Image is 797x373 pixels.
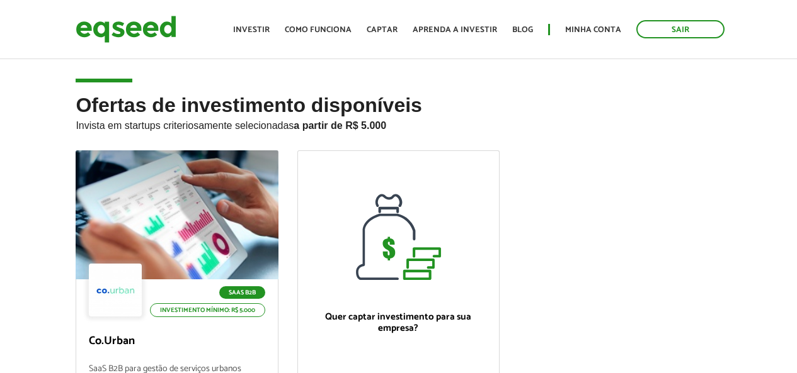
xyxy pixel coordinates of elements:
img: EqSeed [76,13,176,46]
a: Sair [636,20,725,38]
a: Blog [512,26,533,34]
strong: a partir de R$ 5.000 [294,120,386,131]
a: Investir [233,26,270,34]
p: Co.Urban [89,335,265,348]
p: Investimento mínimo: R$ 5.000 [150,303,265,317]
p: Invista em startups criteriosamente selecionadas [76,116,721,131]
a: Minha conta [565,26,621,34]
a: Captar [367,26,398,34]
p: SaaS B2B [219,286,265,299]
a: Aprenda a investir [413,26,497,34]
a: Como funciona [285,26,352,34]
p: Quer captar investimento para sua empresa? [311,311,486,334]
h2: Ofertas de investimento disponíveis [76,94,721,150]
